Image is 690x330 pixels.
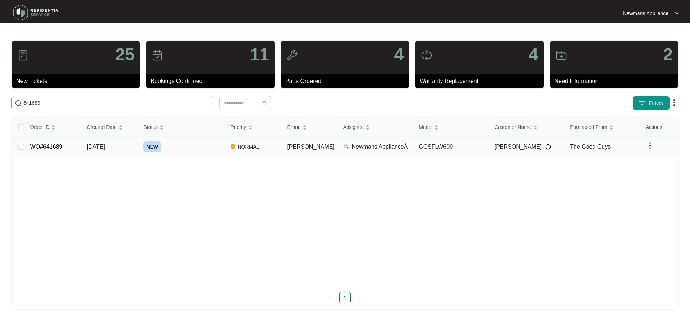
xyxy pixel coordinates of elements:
[340,292,350,303] a: 1
[420,77,543,85] p: Warranty Replacement
[30,144,63,150] a: WO#641689
[231,123,247,131] span: Priority
[143,141,161,152] span: NEW
[339,292,351,303] li: 1
[646,141,654,150] img: dropdown arrow
[421,50,432,61] img: icon
[354,292,365,303] li: Next Page
[115,46,134,63] p: 25
[639,99,646,107] img: filter icon
[489,118,565,137] th: Customer Name
[419,123,432,131] span: Model
[670,98,678,107] img: dropdown arrow
[352,143,408,151] p: Newmans ApplianceÂ
[285,77,409,85] p: Parts Ordered
[357,296,362,300] span: right
[325,292,336,303] button: left
[17,50,29,61] img: icon
[16,77,140,85] p: New Tickets
[287,144,335,150] span: [PERSON_NAME]
[649,99,664,107] span: Filters
[87,123,117,131] span: Created Date
[152,50,163,61] img: icon
[494,143,542,151] span: [PERSON_NAME]
[413,137,489,157] td: GGSFLW600
[30,123,50,131] span: Order ID
[287,123,300,131] span: Brand
[81,118,138,137] th: Created Date
[494,123,531,131] span: Customer Name
[556,50,567,61] img: icon
[235,143,262,151] span: NORMAL
[286,50,298,61] img: icon
[545,144,551,150] img: Info icon
[632,96,670,110] button: filter iconFilters
[529,46,538,63] p: 4
[250,46,269,63] p: 11
[24,118,81,137] th: Order ID
[11,2,61,23] img: residentia service logo
[570,123,607,131] span: Purchased From
[354,292,365,303] button: right
[413,118,489,137] th: Model
[231,144,235,149] img: Vercel Logo
[328,296,333,300] span: left
[151,77,274,85] p: Bookings Confirmed
[281,118,337,137] th: Brand
[623,10,668,17] p: Newmans Appliance
[675,11,679,15] img: dropdown arrow
[325,292,336,303] li: Previous Page
[143,123,158,131] span: Status
[87,144,105,150] span: [DATE]
[343,123,364,131] span: Assignee
[640,118,678,137] th: Actions
[138,118,225,137] th: Status
[15,99,22,107] img: search-icon
[663,46,673,63] p: 2
[23,99,210,107] input: Search by Order Id, Assignee Name, Customer Name, Brand and Model
[337,118,413,137] th: Assignee
[564,118,640,137] th: Purchased From
[555,77,678,85] p: Need Information
[570,144,611,150] span: The Good Guys
[394,46,404,63] p: 4
[225,118,282,137] th: Priority
[343,144,349,150] img: Assigner Icon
